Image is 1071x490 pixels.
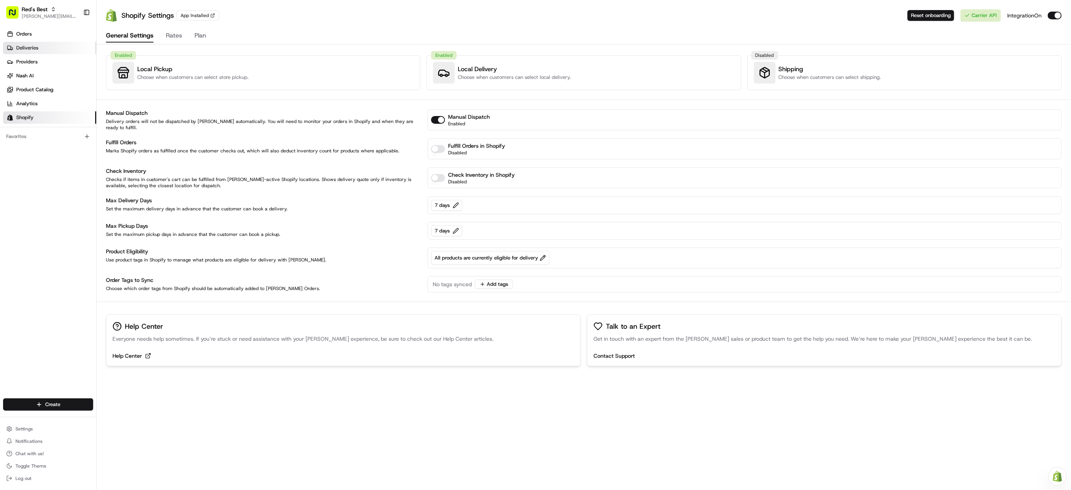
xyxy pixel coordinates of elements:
div: 📗 [8,174,14,180]
p: Everyone needs help sometimes. If you’re stuck or need assistance with your [PERSON_NAME] experie... [113,335,574,343]
div: Disabled [751,51,778,60]
span: [DATE] [68,141,84,147]
a: Providers [3,56,96,68]
a: Deliveries [3,42,96,54]
div: Check Inventory [106,167,423,175]
a: Powered byPylon [55,192,94,198]
div: Start new chat [35,74,127,82]
div: Manual Dispatch [106,109,423,117]
p: Manual Dispatch [448,113,490,121]
button: Log out [3,473,93,484]
p: Set the maximum pickup days in advance that the customer can book a pickup. [106,231,423,237]
a: Shopify [3,111,96,124]
div: Fulfill Orders [106,138,423,146]
span: No tags synced [433,280,472,288]
a: 📗Knowledge Base [5,170,62,184]
button: Toggle Theme [3,461,93,471]
button: [PERSON_NAME][EMAIL_ADDRESS][DOMAIN_NAME] [22,13,77,19]
p: Checks if items in customer's cart can be fulfilled from [PERSON_NAME]-active Shopify locations. ... [106,176,423,189]
div: Enabled [431,51,457,60]
span: [PERSON_NAME] [24,141,63,147]
div: Max Pickup Days [106,222,423,230]
span: All products are currently eligible for delivery [435,254,546,261]
span: Notifications [15,438,43,444]
p: Welcome 👋 [8,31,141,44]
button: Settings [3,423,93,434]
div: Max Delivery Days [106,196,423,204]
h3: Help Center [125,321,163,332]
p: Set the maximum delivery days in advance that the customer can book a delivery. [106,206,423,212]
h3: Local Pickup [137,65,249,74]
button: General Settings [106,29,153,43]
span: • [84,120,87,126]
span: Providers [16,58,38,65]
span: Integration On [1007,12,1042,19]
img: Nash [8,8,23,24]
img: 1736555255976-a54dd68f-1ca7-489b-9aae-adbdc363a1c4 [8,74,22,88]
img: 8571987876998_91fb9ceb93ad5c398215_72.jpg [16,74,30,88]
div: Past conversations [8,101,49,107]
span: Create [45,401,60,408]
a: App Installed [176,10,219,20]
span: Toggle Theme [15,463,46,469]
button: Start new chat [131,77,141,86]
span: Pylon [77,192,94,198]
button: Reset onboarding [907,10,954,21]
p: Choose when customers can select store pickup. [137,74,249,81]
div: We're available if you need us! [35,82,106,88]
h3: Talk to an Expert [606,321,660,332]
div: Enabled [111,51,136,60]
button: Red's Best[PERSON_NAME][EMAIL_ADDRESS][DOMAIN_NAME] [3,3,80,22]
button: Disable No Dispatch tag [431,116,445,124]
p: Enabled [448,121,490,127]
p: Carrier API [972,12,997,19]
button: Enable Fulfill Orders [431,145,445,153]
button: Plan [194,29,206,43]
a: Product Catalog [3,84,96,96]
span: Settings [15,426,33,432]
button: Create [3,398,93,411]
span: API Documentation [73,173,124,181]
div: Product Eligibility [106,248,423,255]
button: Chat with us! [3,448,93,459]
button: No tags syncedAdd tags [431,280,513,289]
button: Red's Best [22,5,48,13]
span: • [64,141,67,147]
p: Get in touch with an expert from the [PERSON_NAME] sales or product team to get the help you need... [593,335,1055,343]
a: Help Center [113,352,574,360]
a: Analytics [3,97,96,110]
span: Deliveries [16,44,38,51]
span: Nash AI [16,72,34,79]
span: Wisdom [PERSON_NAME] [24,120,82,126]
span: Knowledge Base [15,173,59,181]
button: Notifications [3,436,93,447]
p: Disabled [448,179,515,185]
p: Choose which order tags from Shopify should be automatically added to [PERSON_NAME] Orders. [106,285,423,292]
a: Orders [3,28,96,40]
h1: Shopify Settings [121,10,174,21]
div: Order Tags to Sync [106,276,423,284]
img: 1736555255976-a54dd68f-1ca7-489b-9aae-adbdc363a1c4 [15,121,22,127]
h3: Shipping [779,65,881,74]
button: See all [120,99,141,109]
p: Fulfill Orders in Shopify [448,142,505,150]
img: Shopify logo [7,114,13,121]
p: Disabled [448,150,505,156]
div: Favorites [3,130,93,143]
input: Clear [20,50,128,58]
span: Orders [16,31,32,38]
a: Nash AI [3,70,96,82]
img: Gabrielle LeFevre [8,134,20,146]
button: Rates [166,29,182,43]
div: 💻 [65,174,72,180]
p: Delivery orders will not be dispatched by [PERSON_NAME] automatically. You will need to monitor y... [106,118,423,131]
span: Analytics [16,100,38,107]
span: [DATE] [88,120,104,126]
button: Add tags [475,280,513,289]
p: Choose when customers can select local delivery. [458,74,571,81]
h3: Local Delivery [458,65,571,74]
span: Product Catalog [16,86,53,93]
